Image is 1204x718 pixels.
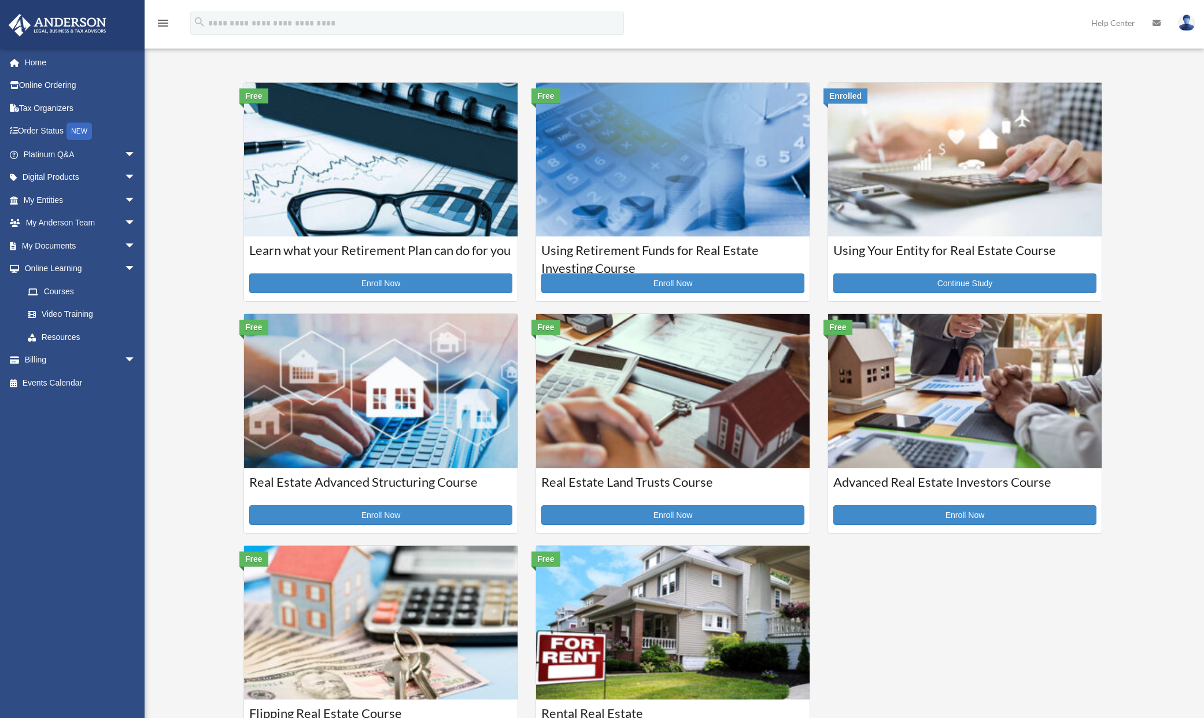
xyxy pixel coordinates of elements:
h3: Advanced Real Estate Investors Course [833,473,1096,502]
span: arrow_drop_down [124,212,147,235]
img: Anderson Advisors Platinum Portal [5,14,110,36]
a: Enroll Now [249,505,512,525]
a: Digital Productsarrow_drop_down [8,166,153,189]
a: Enroll Now [833,505,1096,525]
span: arrow_drop_down [124,234,147,258]
div: Free [823,320,852,335]
a: Order StatusNEW [8,120,153,143]
img: User Pic [1178,14,1195,31]
div: Free [239,320,268,335]
a: Enroll Now [541,505,804,525]
h3: Real Estate Advanced Structuring Course [249,473,512,502]
a: Billingarrow_drop_down [8,349,153,372]
a: Enroll Now [541,273,804,293]
a: Home [8,51,153,74]
div: Free [531,552,560,567]
a: Continue Study [833,273,1096,293]
a: Courses [16,280,147,303]
a: My Entitiesarrow_drop_down [8,188,153,212]
h3: Using Retirement Funds for Real Estate Investing Course [541,242,804,271]
span: arrow_drop_down [124,143,147,166]
a: My Anderson Teamarrow_drop_down [8,212,153,235]
a: Enroll Now [249,273,512,293]
i: search [193,16,206,28]
a: Events Calendar [8,371,153,394]
a: Video Training [16,303,153,326]
span: arrow_drop_down [124,188,147,212]
a: Online Learningarrow_drop_down [8,257,153,280]
div: Free [531,320,560,335]
a: My Documentsarrow_drop_down [8,234,153,257]
div: Enrolled [823,88,867,103]
h3: Learn what your Retirement Plan can do for you [249,242,512,271]
span: arrow_drop_down [124,349,147,372]
div: Free [239,552,268,567]
a: Online Ordering [8,74,153,97]
i: menu [156,16,170,30]
h3: Using Your Entity for Real Estate Course [833,242,1096,271]
div: NEW [67,123,92,140]
h3: Real Estate Land Trusts Course [541,473,804,502]
span: arrow_drop_down [124,257,147,281]
a: Platinum Q&Aarrow_drop_down [8,143,153,166]
a: Resources [16,325,153,349]
span: arrow_drop_down [124,166,147,190]
div: Free [531,88,560,103]
a: menu [156,20,170,30]
div: Free [239,88,268,103]
a: Tax Organizers [8,97,153,120]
